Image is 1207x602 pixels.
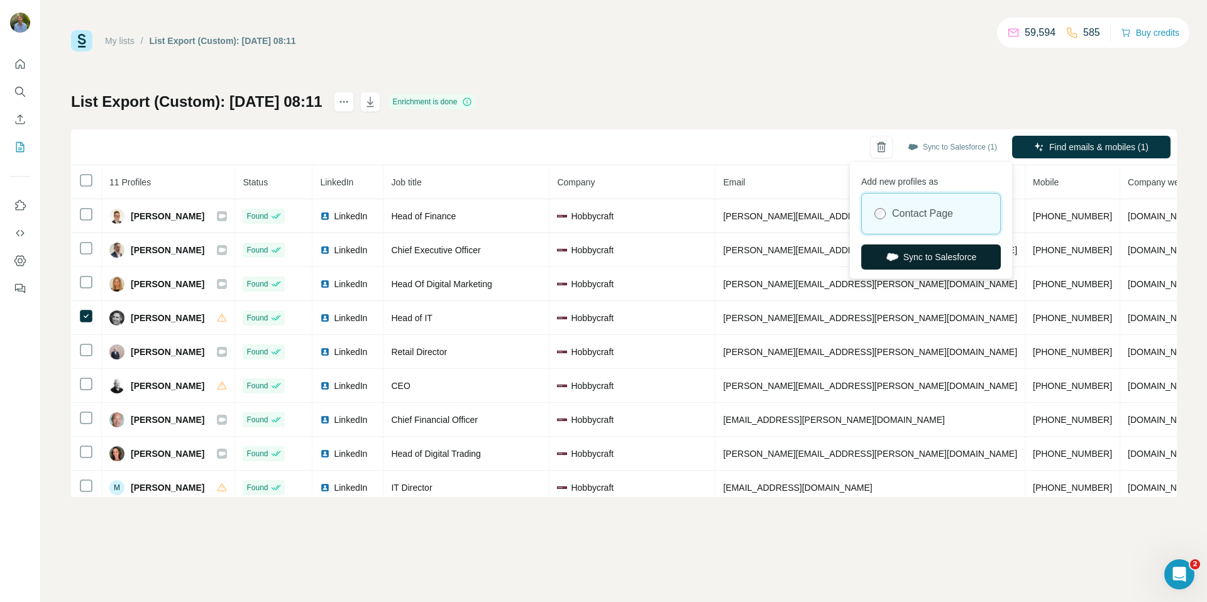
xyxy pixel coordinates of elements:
[723,415,944,425] span: [EMAIL_ADDRESS][PERSON_NAME][DOMAIN_NAME]
[1033,211,1112,221] span: [PHONE_NUMBER]
[391,347,447,357] span: Retail Director
[10,222,30,244] button: Use Surfe API
[246,414,268,425] span: Found
[10,53,30,75] button: Quick start
[246,211,268,222] span: Found
[131,481,204,494] span: [PERSON_NAME]
[243,177,268,187] span: Status
[899,138,1006,156] button: Sync to Salesforce (1)
[723,381,1017,391] span: [PERSON_NAME][EMAIL_ADDRESS][PERSON_NAME][DOMAIN_NAME]
[1128,279,1198,289] span: [DOMAIN_NAME]
[334,481,367,494] span: LinkedIn
[1083,25,1100,40] p: 585
[391,449,480,459] span: Head of Digital Trading
[557,211,567,221] img: company-logo
[1033,381,1112,391] span: [PHONE_NUMBER]
[109,480,124,495] div: M
[71,30,92,52] img: Surfe Logo
[1033,279,1112,289] span: [PHONE_NUMBER]
[557,279,567,289] img: company-logo
[109,344,124,359] img: Avatar
[320,211,330,221] img: LinkedIn logo
[131,312,204,324] span: [PERSON_NAME]
[391,245,480,255] span: Chief Executive Officer
[723,279,1017,289] span: [PERSON_NAME][EMAIL_ADDRESS][PERSON_NAME][DOMAIN_NAME]
[1128,483,1198,493] span: [DOMAIN_NAME]
[109,310,124,326] img: Avatar
[131,380,204,392] span: [PERSON_NAME]
[1128,449,1198,459] span: [DOMAIN_NAME]
[571,413,614,426] span: Hobbycraft
[1012,136,1171,158] button: Find emails & mobiles (1)
[109,209,124,224] img: Avatar
[557,313,567,323] img: company-logo
[1128,381,1198,391] span: [DOMAIN_NAME]
[389,94,477,109] div: Enrichment is done
[1128,245,1198,255] span: [DOMAIN_NAME]
[246,278,268,290] span: Found
[723,483,872,493] span: [EMAIL_ADDRESS][DOMAIN_NAME]
[109,446,124,461] img: Avatar
[246,482,268,493] span: Found
[557,415,567,425] img: company-logo
[571,210,614,222] span: Hobbycraft
[10,277,30,300] button: Feedback
[320,483,330,493] img: LinkedIn logo
[557,245,567,255] img: company-logo
[334,244,367,256] span: LinkedIn
[557,483,567,493] img: company-logo
[334,210,367,222] span: LinkedIn
[320,449,330,459] img: LinkedIn logo
[109,276,124,292] img: Avatar
[320,279,330,289] img: LinkedIn logo
[861,170,1001,188] p: Add new profiles as
[557,347,567,357] img: company-logo
[557,177,595,187] span: Company
[131,413,204,426] span: [PERSON_NAME]
[320,347,330,357] img: LinkedIn logo
[391,381,410,391] span: CEO
[1033,313,1112,323] span: [PHONE_NUMBER]
[150,35,296,47] div: List Export (Custom): [DATE] 08:11
[892,206,953,221] label: Contact Page
[10,13,30,33] img: Avatar
[1128,313,1198,323] span: [DOMAIN_NAME]
[391,415,477,425] span: Chief Financial Officer
[1025,25,1055,40] p: 59,594
[1128,415,1198,425] span: [DOMAIN_NAME]
[1033,177,1059,187] span: Mobile
[71,92,322,112] h1: List Export (Custom): [DATE] 08:11
[320,415,330,425] img: LinkedIn logo
[571,481,614,494] span: Hobbycraft
[109,412,124,427] img: Avatar
[571,346,614,358] span: Hobbycraft
[723,211,944,221] span: [PERSON_NAME][EMAIL_ADDRESS][DOMAIN_NAME]
[1049,141,1149,153] span: Find emails & mobiles (1)
[334,380,367,392] span: LinkedIn
[1033,347,1112,357] span: [PHONE_NUMBER]
[1121,24,1179,41] button: Buy credits
[109,177,151,187] span: 11 Profiles
[320,381,330,391] img: LinkedIn logo
[557,449,567,459] img: company-logo
[246,380,268,391] span: Found
[1033,483,1112,493] span: [PHONE_NUMBER]
[246,244,268,256] span: Found
[861,244,1001,270] button: Sync to Salesforce
[334,346,367,358] span: LinkedIn
[1033,245,1112,255] span: [PHONE_NUMBER]
[723,347,1017,357] span: [PERSON_NAME][EMAIL_ADDRESS][PERSON_NAME][DOMAIN_NAME]
[131,210,204,222] span: [PERSON_NAME]
[571,447,614,460] span: Hobbycraft
[391,483,432,493] span: IT Director
[1190,559,1200,569] span: 2
[131,447,204,460] span: [PERSON_NAME]
[10,249,30,272] button: Dashboard
[391,211,456,221] span: Head of Finance
[10,80,30,103] button: Search
[10,136,30,158] button: My lists
[320,245,330,255] img: LinkedIn logo
[391,177,421,187] span: Job title
[320,177,353,187] span: LinkedIn
[131,346,204,358] span: [PERSON_NAME]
